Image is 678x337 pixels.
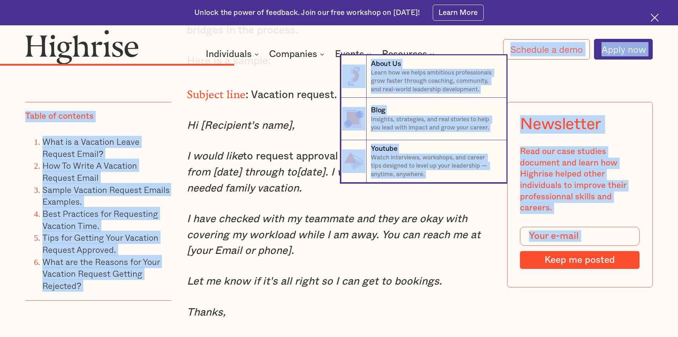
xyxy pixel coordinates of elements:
[503,39,590,60] a: Schedule a demo
[194,8,420,18] div: Unlock the power of feedback. Join our free workshop on [DATE]!
[520,251,640,269] input: Keep me posted
[371,116,498,132] p: Insights, strategies, and real stories to help you lead with impact and grow your career.
[187,151,475,193] em: for some vacation time from [date] through to[date]. I will be taking some much-needed family vac...
[42,183,170,208] a: Sample Vacation Request Emails Examples.
[382,50,427,58] div: Resources
[206,50,261,58] div: Individuals
[520,227,640,246] input: Your e-mail
[651,14,659,22] img: Cross icon
[382,50,436,58] div: Resources
[594,39,653,60] a: Apply now
[341,98,506,140] a: BlogInsights, strategies, and real stories to help you lead with impact and grow your career.
[520,227,640,269] form: Modal Form
[25,30,138,64] img: Highrise logo
[187,276,442,287] em: Let me know if it's all right so I can get to bookings.
[42,207,158,232] a: Best Practices for Requesting Vacation Time.
[433,5,484,21] a: Learn More
[206,50,252,58] div: Individuals
[341,140,506,183] a: YoutubeWatch interviews, workshops, and career tips designed to level up your leadership — anytim...
[187,214,480,256] em: I have checked with my teammate and they are okay with covering my workload while I am away. You ...
[341,55,506,98] a: About UsLearn how we helps ambitious professionals grow faster through coaching, community, and r...
[371,69,498,94] p: Learn how we helps ambitious professionals grow faster through coaching, community, and real-worl...
[335,50,364,58] div: Events
[187,307,226,318] em: Thanks,
[371,154,498,179] p: Watch interviews, workshops, and career tips designed to level up your leadership — anytime, anyw...
[371,144,397,154] div: Youtube
[42,255,160,292] a: What are the Reasons for Your Vacation Request Getting Rejected?
[371,105,385,115] div: Blog
[335,50,373,58] div: Events
[371,59,401,69] div: About Us
[269,50,326,58] div: Companies
[269,50,317,58] div: Companies
[42,231,158,256] a: Tips for Getting Your Vacation Request Approved.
